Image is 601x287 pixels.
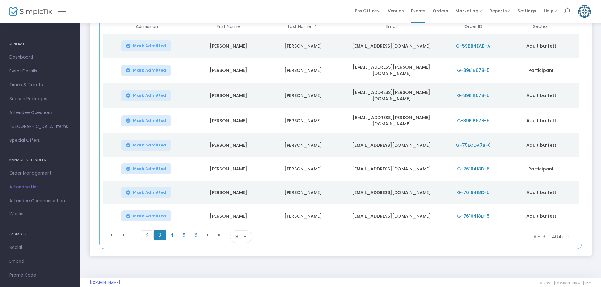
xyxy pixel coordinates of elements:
[103,19,579,228] div: Data table
[457,118,489,124] span: G-39E1B678-5
[266,181,341,204] td: [PERSON_NAME]
[109,232,114,238] span: Go to the first page
[191,181,266,204] td: [PERSON_NAME]
[266,133,341,157] td: [PERSON_NAME]
[9,228,72,241] h4: PROMOTE
[341,34,443,58] td: [EMAIL_ADDRESS][DOMAIN_NAME]
[456,43,490,49] span: G-59BB4EAB-A
[191,133,266,157] td: [PERSON_NAME]
[386,24,398,29] span: Email
[9,53,71,61] span: Dashboard
[191,83,266,108] td: [PERSON_NAME]
[133,166,166,171] span: Mark Admitted
[166,230,178,240] span: Page 4
[133,190,166,195] span: Mark Admitted
[504,181,578,204] td: Adult buffett
[121,163,171,174] button: Mark Admitted
[9,109,71,117] span: Attendee Questions
[341,181,443,204] td: [EMAIL_ADDRESS][DOMAIN_NAME]
[313,24,318,29] span: Sortable
[214,230,226,240] span: Go to the last page
[457,67,489,73] span: G-39E1B678-5
[121,115,171,126] button: Mark Admitted
[539,281,592,286] span: © 2025 [DOMAIN_NAME] Inc.
[544,8,557,14] span: Help
[9,154,72,166] h4: MANAGE ATTENDEES
[518,3,536,19] span: Settings
[504,34,578,58] td: Adult buffett
[121,210,171,221] button: Mark Admitted
[341,108,443,133] td: [EMAIL_ADDRESS][PERSON_NAME][DOMAIN_NAME]
[9,136,71,145] span: Special Offers
[266,108,341,133] td: [PERSON_NAME]
[9,257,71,266] span: Embed
[266,34,341,58] td: [PERSON_NAME]
[190,230,202,240] span: Page 6
[457,189,489,196] span: G-7616418D-5
[504,204,578,228] td: Adult buffett
[121,90,171,101] button: Mark Admitted
[456,142,491,148] span: G-75ECDA7B-0
[121,65,171,76] button: Mark Admitted
[288,24,311,29] span: Last Name
[133,43,166,49] span: Mark Admitted
[9,271,71,279] span: Promo Code
[9,183,71,191] span: Attendee List
[9,244,71,252] span: Social
[105,230,117,240] span: Go to the first page
[202,230,214,240] span: Go to the next page
[455,8,482,14] span: Marketing
[191,34,266,58] td: [PERSON_NAME]
[217,24,240,29] span: First Name
[121,140,171,151] button: Mark Admitted
[504,58,578,83] td: Participant
[464,24,482,29] span: Order ID
[457,166,489,172] span: G-7616418D-5
[90,280,120,285] a: [DOMAIN_NAME]
[191,108,266,133] td: [PERSON_NAME]
[133,214,166,219] span: Mark Admitted
[315,230,572,243] kendo-pager-info: 9 - 16 of 46 items
[355,8,380,14] span: Box Office
[217,232,222,238] span: Go to the last page
[489,8,510,14] span: Reports
[266,204,341,228] td: [PERSON_NAME]
[121,232,126,238] span: Go to the previous page
[266,83,341,108] td: [PERSON_NAME]
[504,157,578,181] td: Participant
[411,3,425,19] span: Events
[241,231,249,243] button: Select
[205,232,210,238] span: Go to the next page
[117,230,129,240] span: Go to the previous page
[9,67,71,75] span: Event Details
[9,38,72,50] h4: GENERAL
[504,133,578,157] td: Adult buffett
[9,123,71,131] span: [GEOGRAPHIC_DATA] Items
[433,3,448,19] span: Orders
[129,230,141,240] span: Page 1
[154,230,166,240] span: Page 3
[266,157,341,181] td: [PERSON_NAME]
[191,204,266,228] td: [PERSON_NAME]
[133,68,166,73] span: Mark Admitted
[504,83,578,108] td: Adult buffett
[341,58,443,83] td: [EMAIL_ADDRESS][PERSON_NAME][DOMAIN_NAME]
[9,95,71,103] span: Season Packages
[133,118,166,123] span: Mark Admitted
[191,58,266,83] td: [PERSON_NAME]
[504,108,578,133] td: Adult buffett
[457,92,489,99] span: G-39E1B678-5
[341,204,443,228] td: [EMAIL_ADDRESS][DOMAIN_NAME]
[533,24,550,29] span: Section
[121,40,171,51] button: Mark Admitted
[136,24,158,29] span: Admission
[341,133,443,157] td: [EMAIL_ADDRESS][DOMAIN_NAME]
[9,211,25,217] span: Waitlist
[9,197,71,205] span: Attendee Communication
[9,169,71,177] span: Order Management
[191,157,266,181] td: [PERSON_NAME]
[121,187,171,198] button: Mark Admitted
[133,93,166,98] span: Mark Admitted
[178,230,190,240] span: Page 5
[141,230,154,240] span: Page 2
